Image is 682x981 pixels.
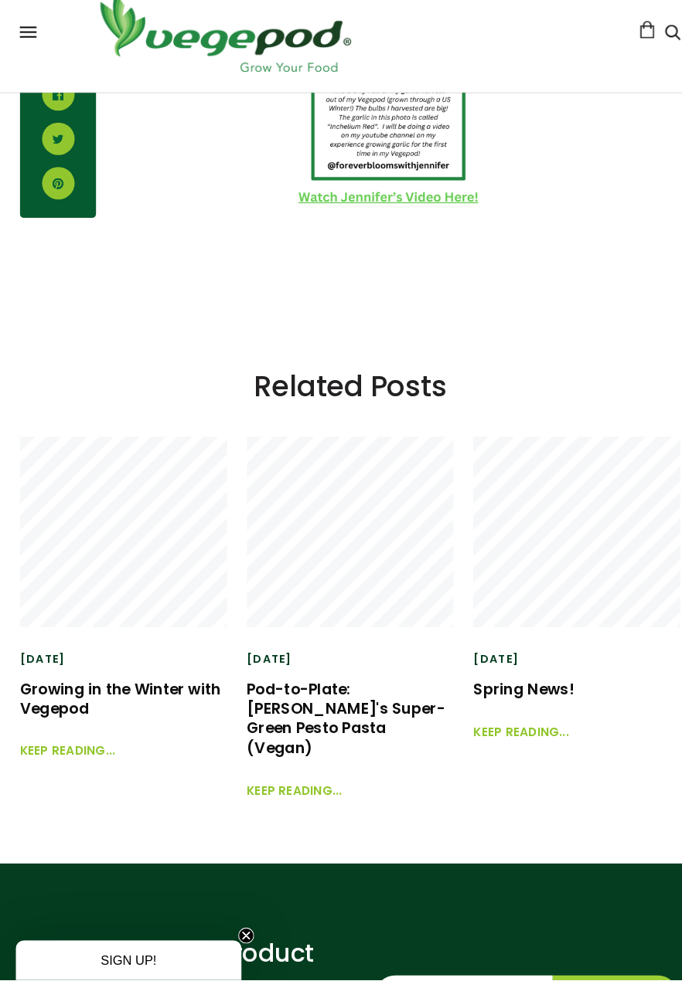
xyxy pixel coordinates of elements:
[232,930,247,945] button: Close teaser
[240,687,434,765] a: Pod-to-Plate: [PERSON_NAME]'s Super-Green Pesto Pasta (Vegan)
[647,52,663,68] a: Search
[15,942,235,981] div: SIGN UP!Close teaser
[240,772,333,806] a: Keep reading...
[461,715,554,748] a: Keep reading...
[19,660,63,677] time: [DATE]
[98,956,152,969] span: SIGN UP!
[461,660,505,677] time: [DATE]
[19,382,663,424] h3: Related Posts
[461,687,559,708] a: Spring News!
[19,734,112,767] a: Keep reading...
[240,660,285,677] time: [DATE]
[19,687,215,728] a: Growing in the Winter with Vegepod
[84,15,354,101] img: Vegepod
